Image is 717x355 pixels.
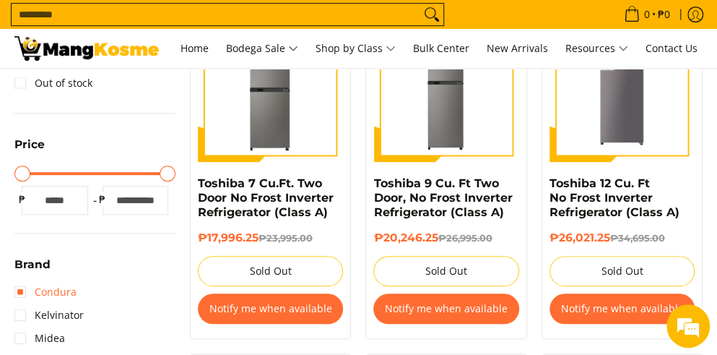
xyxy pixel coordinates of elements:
em: Submit [212,268,262,287]
div: Minimize live chat window [237,7,271,42]
div: Leave a message [75,81,243,100]
span: • [620,7,674,22]
a: Bodega Sale [219,29,305,68]
a: Bulk Center [406,29,477,68]
a: Home [173,29,216,68]
span: Bodega Sale [226,40,298,58]
span: Price [14,139,45,150]
button: Sold Out [198,256,343,286]
a: Kelvinator [14,304,84,327]
a: Resources [558,29,635,68]
span: Brand [14,259,51,270]
span: New Arrivals [487,41,548,55]
a: Toshiba 9 Cu. Ft Two Door, No Frost Inverter Refrigerator (Class A) [373,176,512,219]
h6: ₱26,021.25 [549,231,695,245]
a: Out of stock [14,72,92,95]
span: ₱0 [656,9,672,20]
button: Sold Out [549,256,695,286]
del: ₱26,995.00 [438,233,492,244]
button: Search [420,4,443,25]
span: We are offline. Please leave us a message. [30,93,252,239]
button: Sold Out [373,256,518,286]
summary: Open [14,259,51,281]
summary: Open [14,139,45,161]
nav: Main Menu [173,29,705,68]
button: Notify me when available [373,294,518,324]
a: Shop by Class [308,29,403,68]
span: 0 [642,9,652,20]
span: Resources [565,40,628,58]
button: Notify me when available [198,294,343,324]
span: Shop by Class [316,40,396,58]
a: Toshiba 7 Cu.Ft. Two Door No Frost Inverter Refrigerator (Class A) [198,176,334,219]
img: Bodega Sale Refrigerator l Mang Kosme: Home Appliances Warehouse Sale | Page 2 [14,36,159,61]
a: Toshiba 12 Cu. Ft No Frost Inverter Refrigerator (Class A) [549,176,679,219]
img: Toshiba 7 Cu.Ft. Two Door No Frost Inverter Refrigerator (Class A) [198,17,343,162]
span: Bulk Center [413,41,469,55]
button: Notify me when available [549,294,695,324]
span: Home [181,41,209,55]
span: ₱ [14,192,29,207]
h6: ₱20,246.25 [373,231,518,245]
a: Contact Us [638,29,705,68]
a: New Arrivals [479,29,555,68]
span: Contact Us [646,41,698,55]
textarea: Type your message and click 'Submit' [7,217,275,268]
del: ₱34,695.00 [610,233,665,244]
img: Toshiba 12 Cu. Ft No Frost Inverter Refrigerator (Class A) [555,17,689,162]
a: Midea [14,327,65,350]
a: Condura [14,281,77,304]
img: Toshiba 9 Cu. Ft Two Door, No Frost Inverter Refrigerator (Class A) [373,17,518,162]
span: ₱ [95,192,110,207]
del: ₱23,995.00 [258,233,313,244]
h6: ₱17,996.25 [198,231,343,245]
